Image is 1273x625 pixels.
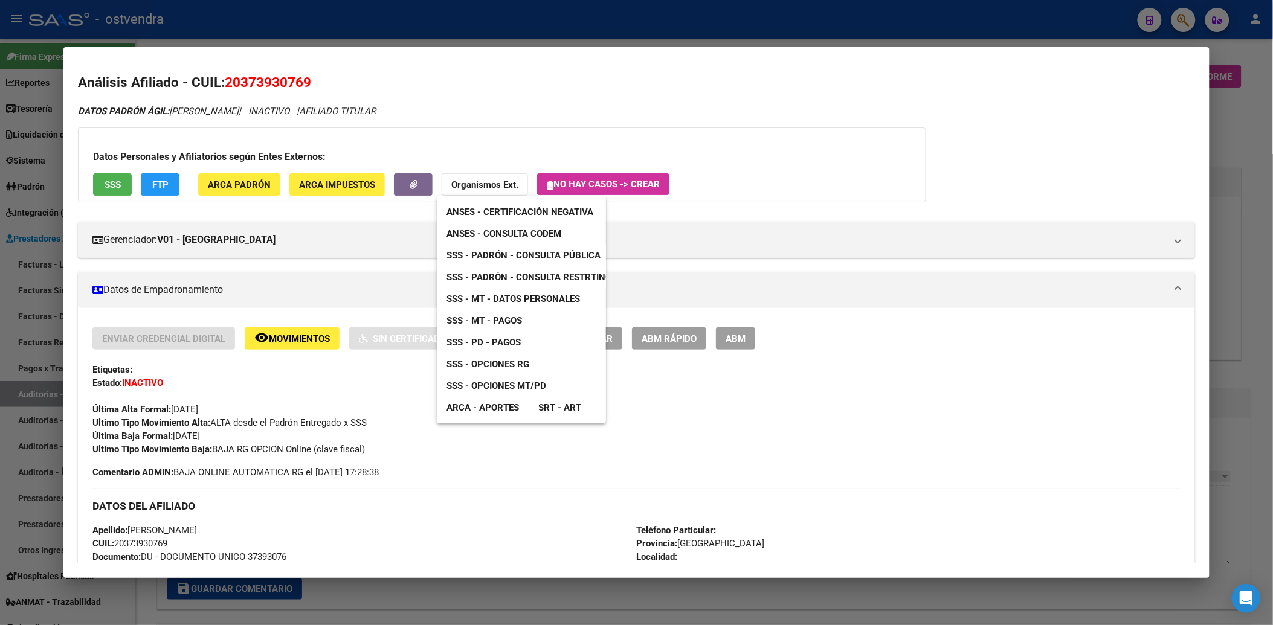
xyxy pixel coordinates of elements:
a: SRT - ART [529,397,591,418]
a: ANSES - Consulta CODEM [437,223,571,245]
a: SSS - Padrón - Consulta Pública [437,245,610,266]
span: SSS - MT - Datos Personales [446,293,580,304]
a: SSS - Padrón - Consulta Restrtingida [437,266,636,288]
span: ANSES - Consulta CODEM [446,228,561,239]
span: SSS - Padrón - Consulta Pública [446,250,601,261]
a: SSS - MT - Pagos [437,310,532,332]
a: ANSES - Certificación Negativa [437,201,603,223]
span: SSS - Opciones RG [446,359,529,370]
span: SSS - Padrón - Consulta Restrtingida [446,272,626,283]
span: SSS - MT - Pagos [446,315,522,326]
a: SSS - Opciones MT/PD [437,375,556,397]
a: ARCA - Aportes [437,397,529,418]
span: ARCA - Aportes [446,402,519,413]
span: ANSES - Certificación Negativa [446,207,593,217]
a: SSS - Opciones RG [437,353,539,375]
span: SSS - Opciones MT/PD [446,380,546,391]
span: SSS - PD - Pagos [446,337,521,348]
div: Open Intercom Messenger [1232,584,1261,613]
a: SSS - PD - Pagos [437,332,530,353]
span: SRT - ART [538,402,581,413]
a: SSS - MT - Datos Personales [437,288,590,310]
